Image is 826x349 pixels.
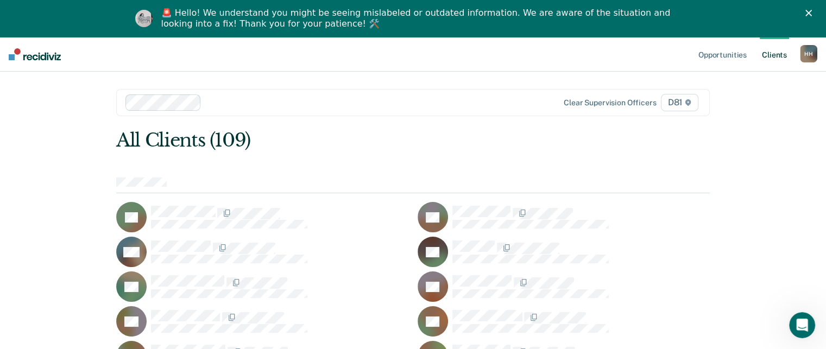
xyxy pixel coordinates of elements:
[661,94,698,111] span: D81
[760,37,789,72] a: Clients
[789,312,815,338] iframe: Intercom live chat
[135,10,153,27] img: Profile image for Kim
[161,8,674,29] div: 🚨 Hello! We understand you might be seeing mislabeled or outdated information. We are aware of th...
[696,37,749,72] a: Opportunities
[564,98,656,107] div: Clear supervision officers
[800,45,817,62] button: HH
[116,129,591,151] div: All Clients (109)
[800,45,817,62] div: H H
[805,10,816,16] div: Close
[9,48,61,60] img: Recidiviz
